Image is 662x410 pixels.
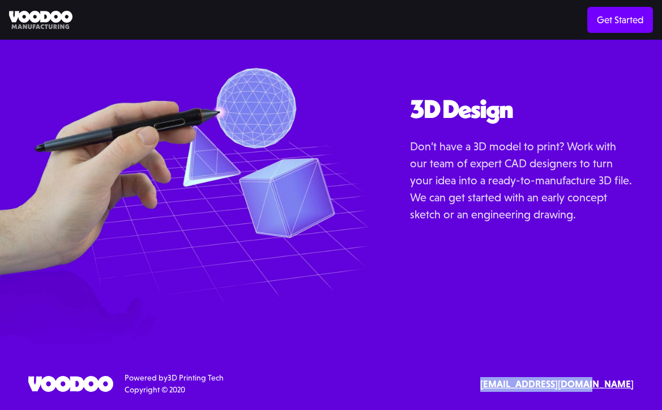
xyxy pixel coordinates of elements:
[410,138,634,223] p: Don’t have a 3D model to print? Work with our team of expert CAD designers to turn your idea into...
[168,373,224,382] a: 3D Printing Tech
[410,95,634,124] h2: 3D Design
[125,372,224,396] div: Powered by Copyright © 2020
[480,378,634,390] strong: [EMAIL_ADDRESS][DOMAIN_NAME]
[587,7,653,33] a: Get Started
[9,11,72,29] img: Voodoo Manufacturing logo
[480,377,634,392] a: [EMAIL_ADDRESS][DOMAIN_NAME]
